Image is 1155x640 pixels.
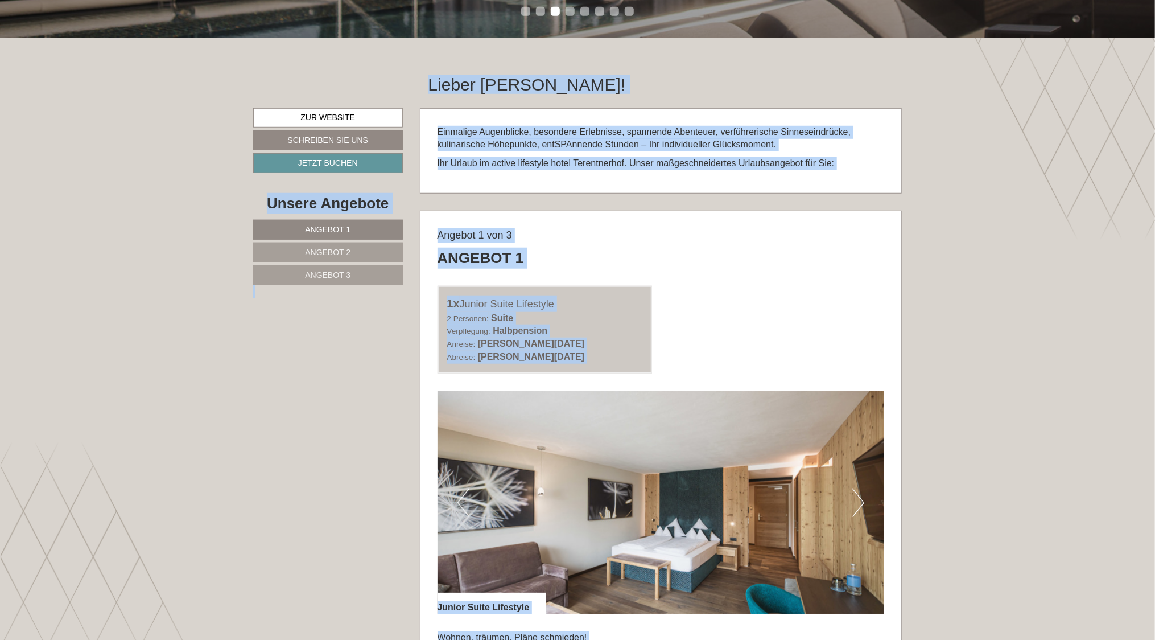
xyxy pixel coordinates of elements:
button: Previous [457,489,469,517]
b: 1x [447,297,460,310]
a: Jetzt buchen [253,153,403,173]
div: Unsere Angebote [253,193,403,214]
small: 2 Personen: [447,314,489,323]
div: Angebot 1 [438,248,524,269]
div: Junior Suite Lifestyle [438,593,547,614]
b: Halbpension [493,326,547,335]
h1: Lieber [PERSON_NAME]! [428,75,626,94]
a: Schreiben Sie uns [253,130,403,150]
p: Einmalige Augenblicke, besondere Erlebnisse, spannende Abenteuer, verführerische Sinneseindrücke,... [438,126,885,152]
span: Angebot 2 [305,248,350,257]
b: Suite [491,313,513,323]
img: image [438,391,885,614]
div: Junior Suite Lifestyle [447,296,643,312]
button: Next [852,489,864,517]
span: Angebot 1 von 3 [438,229,512,241]
span: Angebot 1 [305,225,350,234]
span: Angebot 3 [305,270,350,280]
b: [PERSON_NAME][DATE] [478,352,584,362]
b: [PERSON_NAME][DATE] [478,339,584,348]
small: Abreise: [447,353,476,362]
p: Ihr Urlaub im active lifestyle hotel Terentnerhof. Unser maßgeschneidertes Urlaubsangebot für Sie: [438,157,885,170]
a: Zur Website [253,108,403,128]
small: Verpflegung: [447,327,490,335]
small: Anreise: [447,340,476,348]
